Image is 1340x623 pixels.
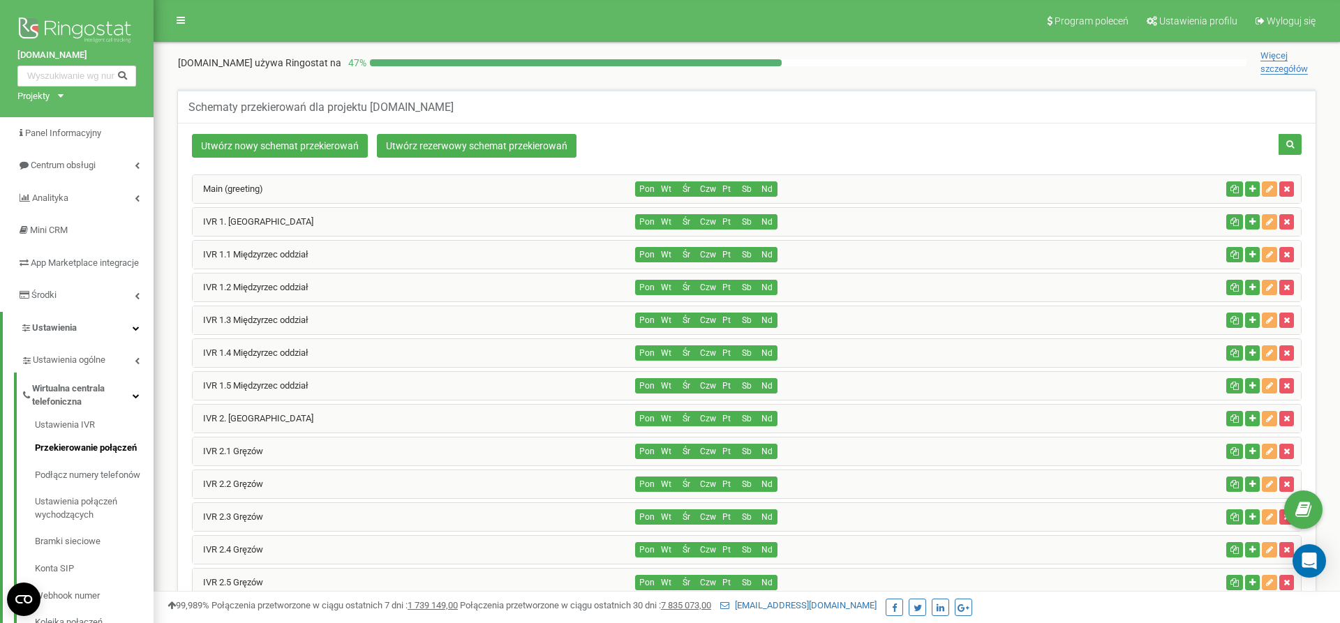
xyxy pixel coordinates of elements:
[696,313,717,328] button: Czw
[736,247,757,262] button: Sb
[696,476,717,492] button: Czw
[696,214,717,230] button: Czw
[377,134,576,158] a: Utwórz rezerwowy schemat przekierowań
[716,378,737,393] button: Pt
[757,313,777,328] button: Nd
[676,542,697,557] button: Śr
[635,181,656,197] button: Pon
[676,378,697,393] button: Śr
[32,382,133,408] span: Wirtualna centrala telefoniczna
[635,411,656,426] button: Pon
[655,444,676,459] button: Wt
[460,600,711,610] span: Połączenia przetworzone w ciągu ostatnich 30 dni :
[192,134,368,158] a: Utwórz nowy schemat przekierowań
[655,214,676,230] button: Wt
[167,600,209,610] span: 99,989%
[635,542,656,557] button: Pon
[736,411,757,426] button: Sb
[655,411,676,426] button: Wt
[193,511,263,522] a: IVR 2.3 Gręzów
[193,315,308,325] a: IVR 1.3 Międzyrzec oddział
[736,214,757,230] button: Sb
[676,313,697,328] button: Śr
[635,247,656,262] button: Pon
[716,411,737,426] button: Pt
[188,101,454,114] h5: Schematy przekierowań dla projektu [DOMAIN_NAME]
[35,583,154,610] a: Webhook numer
[1055,15,1129,27] span: Program poleceń
[736,444,757,459] button: Sb
[655,247,676,262] button: Wt
[696,411,717,426] button: Czw
[716,313,737,328] button: Pt
[35,462,154,489] a: Podłącz numery telefonów
[716,575,737,590] button: Pt
[193,446,263,456] a: IVR 2.1 Gręzów
[736,509,757,525] button: Sb
[736,378,757,393] button: Sb
[21,373,154,414] a: Wirtualna centrala telefoniczna
[635,476,656,492] button: Pon
[193,183,263,194] a: Main (greeting)
[193,380,308,391] a: IVR 1.5 Międzyrzec oddział
[716,345,737,361] button: Pt
[676,575,697,590] button: Śr
[676,214,697,230] button: Śr
[757,378,777,393] button: Nd
[31,257,139,268] span: App Marketplace integracje
[635,214,656,230] button: Pon
[35,419,154,435] a: Ustawienia IVR
[757,181,777,197] button: Nd
[716,542,737,557] button: Pt
[35,488,154,528] a: Ustawienia połączeń wychodzących
[7,583,40,616] button: Open CMP widget
[676,411,697,426] button: Śr
[655,280,676,295] button: Wt
[676,181,697,197] button: Śr
[676,345,697,361] button: Śr
[17,90,50,103] div: Projekty
[635,313,656,328] button: Pon
[696,247,717,262] button: Czw
[696,280,717,295] button: Czw
[757,542,777,557] button: Nd
[35,555,154,583] a: Konta SIP
[17,14,136,49] img: Ringostat logo
[757,575,777,590] button: Nd
[193,479,263,489] a: IVR 2.2 Gręzów
[757,280,777,295] button: Nd
[635,575,656,590] button: Pon
[1260,50,1308,75] span: Więcej szczegółów
[655,313,676,328] button: Wt
[655,476,676,492] button: Wt
[757,509,777,525] button: Nd
[33,354,105,367] span: Ustawienia ogólne
[32,322,77,333] span: Ustawienia
[736,313,757,328] button: Sb
[193,413,313,423] a: IVR 2. [GEOGRAPHIC_DATA]
[676,247,697,262] button: Śr
[757,444,777,459] button: Nd
[716,444,737,459] button: Pt
[655,378,676,393] button: Wt
[676,509,697,525] button: Śr
[720,600,877,610] a: [EMAIL_ADDRESS][DOMAIN_NAME]
[1159,15,1237,27] span: Ustawienia profilu
[32,193,68,203] span: Analityka
[341,56,370,70] p: 47 %
[30,225,68,235] span: Mini CRM
[757,214,777,230] button: Nd
[17,49,136,62] a: [DOMAIN_NAME]
[21,344,154,373] a: Ustawienia ogólne
[696,575,717,590] button: Czw
[178,56,341,70] p: [DOMAIN_NAME]
[25,128,101,138] span: Panel Informacyjny
[3,312,154,345] a: Ustawienia
[655,509,676,525] button: Wt
[635,378,656,393] button: Pon
[211,600,458,610] span: Połączenia przetworzone w ciągu ostatnich 7 dni :
[31,290,57,300] span: Środki
[696,542,717,557] button: Czw
[676,280,697,295] button: Śr
[696,444,717,459] button: Czw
